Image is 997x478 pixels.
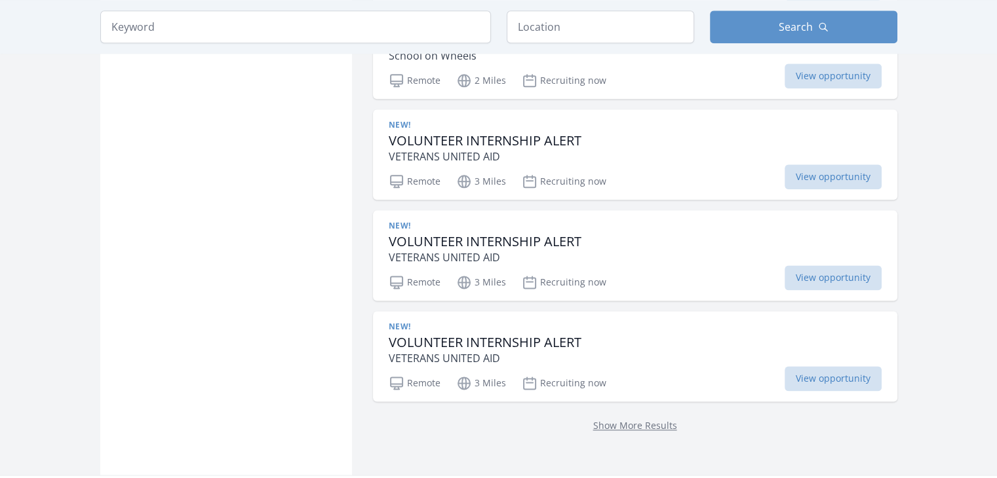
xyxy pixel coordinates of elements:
[389,133,581,149] h3: VOLUNTEER INTERNSHIP ALERT
[389,120,411,130] span: New!
[389,221,411,231] span: New!
[100,10,491,43] input: Keyword
[373,311,897,401] a: New! VOLUNTEER INTERNSHIP ALERT VETERANS UNITED AID Remote 3 Miles Recruiting now View opportunity
[373,109,897,200] a: New! VOLUNTEER INTERNSHIP ALERT VETERANS UNITED AID Remote 3 Miles Recruiting now View opportunity
[389,48,707,64] p: School on Wheels
[785,265,882,290] span: View opportunity
[389,174,440,189] p: Remote
[522,274,606,290] p: Recruiting now
[389,234,581,249] h3: VOLUNTEER INTERNSHIP ALERT
[456,375,506,391] p: 3 Miles
[373,210,897,301] a: New! VOLUNTEER INTERNSHIP ALERT VETERANS UNITED AID Remote 3 Miles Recruiting now View opportunity
[785,366,882,391] span: View opportunity
[389,350,581,366] p: VETERANS UNITED AID
[389,274,440,290] p: Remote
[389,73,440,88] p: Remote
[373,22,897,99] a: VIRTUAL: Tutor Children Experiencing Homelessness School on Wheels Remote 2 Miles Recruiting now ...
[389,249,581,265] p: VETERANS UNITED AID
[389,335,581,350] h3: VOLUNTEER INTERNSHIP ALERT
[522,73,606,88] p: Recruiting now
[389,375,440,391] p: Remote
[779,19,813,35] span: Search
[785,164,882,189] span: View opportunity
[456,274,506,290] p: 3 Miles
[785,64,882,88] span: View opportunity
[456,73,506,88] p: 2 Miles
[389,149,581,164] p: VETERANS UNITED AID
[456,174,506,189] p: 3 Miles
[593,419,677,432] a: Show More Results
[522,174,606,189] p: Recruiting now
[389,322,411,332] span: New!
[710,10,897,43] button: Search
[522,375,606,391] p: Recruiting now
[507,10,694,43] input: Location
